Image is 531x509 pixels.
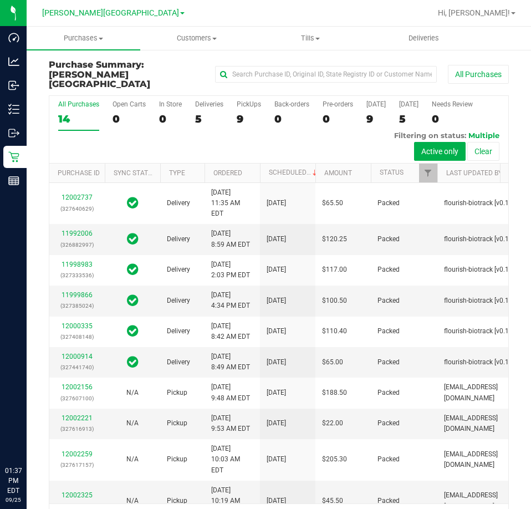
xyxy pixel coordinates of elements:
[267,418,286,429] span: [DATE]
[377,388,400,398] span: Packed
[211,259,250,281] span: [DATE] 2:03 PM EDT
[322,296,347,306] span: $100.50
[419,164,437,182] a: Filter
[432,113,473,125] div: 0
[141,33,253,43] span: Customers
[394,33,454,43] span: Deliveries
[377,326,400,337] span: Packed
[126,496,139,506] button: N/A
[444,234,516,245] span: flourish-biotrack [v0.1.0]
[215,66,437,83] input: Search Purchase ID, Original ID, State Registry ID or Customer Name...
[377,496,400,506] span: Packed
[62,491,93,499] a: 12002325
[467,142,499,161] button: Clear
[211,352,250,373] span: [DATE] 8:49 AM EDT
[414,142,466,161] button: Active only
[8,80,19,91] inline-svg: Inbound
[126,419,139,427] span: Not Applicable
[274,100,309,108] div: Back-orders
[195,100,223,108] div: Deliveries
[62,291,93,299] a: 11999866
[167,234,190,245] span: Delivery
[432,100,473,108] div: Needs Review
[127,293,139,308] span: In Sync
[254,27,367,50] a: Tills
[322,264,347,275] span: $117.00
[322,326,347,337] span: $110.40
[322,496,343,506] span: $45.50
[8,151,19,162] inline-svg: Retail
[56,362,98,373] p: (327441740)
[448,65,509,84] button: All Purchases
[322,234,347,245] span: $120.25
[126,455,139,463] span: Not Applicable
[113,100,146,108] div: Open Carts
[211,187,253,220] span: [DATE] 11:35 AM EDT
[126,418,139,429] button: N/A
[126,388,139,398] button: N/A
[366,113,386,125] div: 9
[56,393,98,404] p: (327607100)
[377,357,400,368] span: Packed
[49,60,202,89] h3: Purchase Summary:
[267,264,286,275] span: [DATE]
[167,454,187,465] span: Pickup
[468,131,499,140] span: Multiple
[167,326,190,337] span: Delivery
[127,354,139,370] span: In Sync
[267,357,286,368] span: [DATE]
[56,460,98,470] p: (327617157)
[126,454,139,465] button: N/A
[267,198,286,208] span: [DATE]
[5,496,22,504] p: 09/25
[56,301,98,311] p: (327385024)
[267,454,286,465] span: [DATE]
[323,100,353,108] div: Pre-orders
[323,113,353,125] div: 0
[377,454,400,465] span: Packed
[444,357,516,368] span: flourish-biotrack [v0.1.0]
[56,203,98,214] p: (327640629)
[56,270,98,281] p: (327333536)
[113,113,146,125] div: 0
[211,444,253,476] span: [DATE] 10:03 AM EDT
[167,296,190,306] span: Delivery
[42,8,179,18] span: [PERSON_NAME][GEOGRAPHIC_DATA]
[8,175,19,186] inline-svg: Reports
[322,388,347,398] span: $188.50
[380,169,404,176] a: Status
[114,169,156,177] a: Sync Status
[399,113,418,125] div: 5
[126,497,139,505] span: Not Applicable
[367,27,481,50] a: Deliveries
[62,414,93,422] a: 12002221
[140,27,254,50] a: Customers
[167,264,190,275] span: Delivery
[58,113,99,125] div: 14
[377,296,400,306] span: Packed
[267,326,286,337] span: [DATE]
[49,69,150,90] span: [PERSON_NAME][GEOGRAPHIC_DATA]
[62,322,93,330] a: 12000335
[269,169,319,176] a: Scheduled
[195,113,223,125] div: 5
[167,357,190,368] span: Delivery
[211,413,250,434] span: [DATE] 9:53 AM EDT
[56,240,98,250] p: (326882997)
[167,496,187,506] span: Pickup
[56,332,98,342] p: (327408148)
[254,33,367,43] span: Tills
[167,418,187,429] span: Pickup
[8,128,19,139] inline-svg: Outbound
[8,32,19,43] inline-svg: Dashboard
[211,382,250,403] span: [DATE] 9:48 AM EDT
[267,234,286,245] span: [DATE]
[267,496,286,506] span: [DATE]
[211,228,250,250] span: [DATE] 8:59 AM EDT
[8,56,19,67] inline-svg: Analytics
[62,261,93,268] a: 11998983
[33,419,46,432] iframe: Resource center unread badge
[126,389,139,396] span: Not Applicable
[167,198,190,208] span: Delivery
[274,113,309,125] div: 0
